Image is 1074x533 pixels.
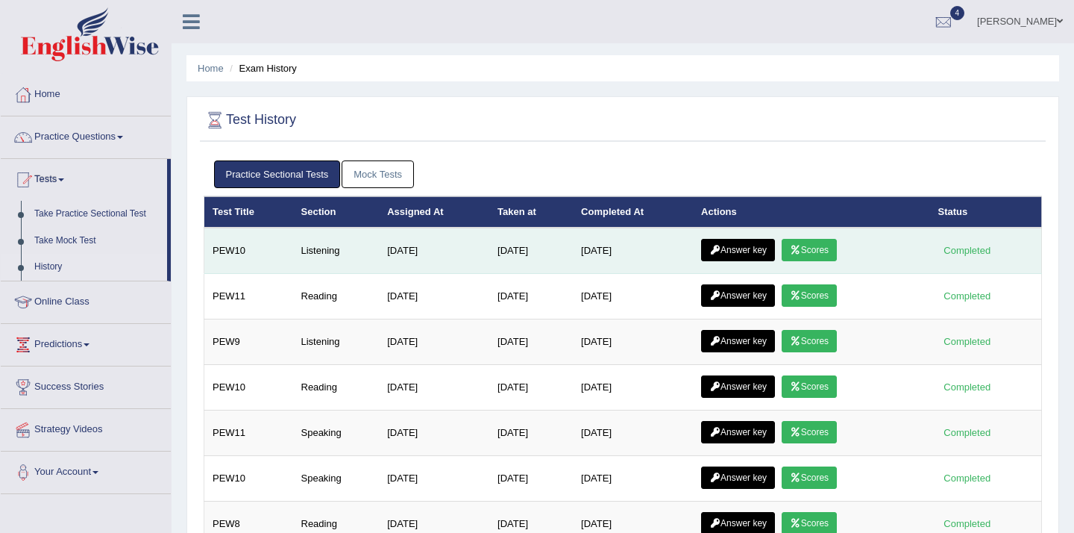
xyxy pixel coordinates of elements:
[782,284,837,307] a: Scores
[293,196,380,228] th: Section
[938,379,996,395] div: Completed
[693,196,929,228] th: Actions
[701,330,775,352] a: Answer key
[204,411,293,456] td: PEW11
[293,456,380,502] td: Speaking
[930,196,1042,228] th: Status
[1,281,171,319] a: Online Class
[214,160,341,188] a: Practice Sectional Tests
[573,228,693,274] td: [DATE]
[28,201,167,228] a: Take Practice Sectional Test
[701,375,775,398] a: Answer key
[293,320,380,365] td: Listening
[293,228,380,274] td: Listening
[198,63,224,74] a: Home
[782,467,837,489] a: Scores
[379,365,489,411] td: [DATE]
[782,375,837,398] a: Scores
[782,330,837,352] a: Scores
[342,160,414,188] a: Mock Tests
[293,274,380,320] td: Reading
[226,61,297,75] li: Exam History
[28,254,167,281] a: History
[938,288,996,304] div: Completed
[379,320,489,365] td: [DATE]
[489,228,573,274] td: [DATE]
[489,196,573,228] th: Taken at
[489,320,573,365] td: [DATE]
[938,470,996,486] div: Completed
[938,334,996,349] div: Completed
[573,411,693,456] td: [DATE]
[938,516,996,532] div: Completed
[293,411,380,456] td: Speaking
[204,320,293,365] td: PEW9
[204,365,293,411] td: PEW10
[1,409,171,446] a: Strategy Videos
[1,367,171,404] a: Success Stories
[204,228,293,274] td: PEW10
[782,239,837,261] a: Scores
[701,239,775,261] a: Answer key
[204,274,293,320] td: PEW11
[1,452,171,489] a: Your Account
[573,274,693,320] td: [DATE]
[1,324,171,361] a: Predictions
[573,365,693,411] td: [DATE]
[379,274,489,320] td: [DATE]
[701,467,775,489] a: Answer key
[293,365,380,411] td: Reading
[573,320,693,365] td: [DATE]
[204,196,293,228] th: Test Title
[701,421,775,443] a: Answer key
[950,6,965,20] span: 4
[489,274,573,320] td: [DATE]
[573,456,693,502] td: [DATE]
[573,196,693,228] th: Completed At
[489,456,573,502] td: [DATE]
[489,365,573,411] td: [DATE]
[938,243,996,258] div: Completed
[701,284,775,307] a: Answer key
[938,425,996,440] div: Completed
[204,456,293,502] td: PEW10
[489,411,573,456] td: [DATE]
[1,159,167,196] a: Tests
[28,228,167,255] a: Take Mock Test
[379,196,489,228] th: Assigned At
[379,456,489,502] td: [DATE]
[379,411,489,456] td: [DATE]
[782,421,837,443] a: Scores
[204,109,296,131] h2: Test History
[379,228,489,274] td: [DATE]
[1,116,171,154] a: Practice Questions
[1,74,171,111] a: Home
